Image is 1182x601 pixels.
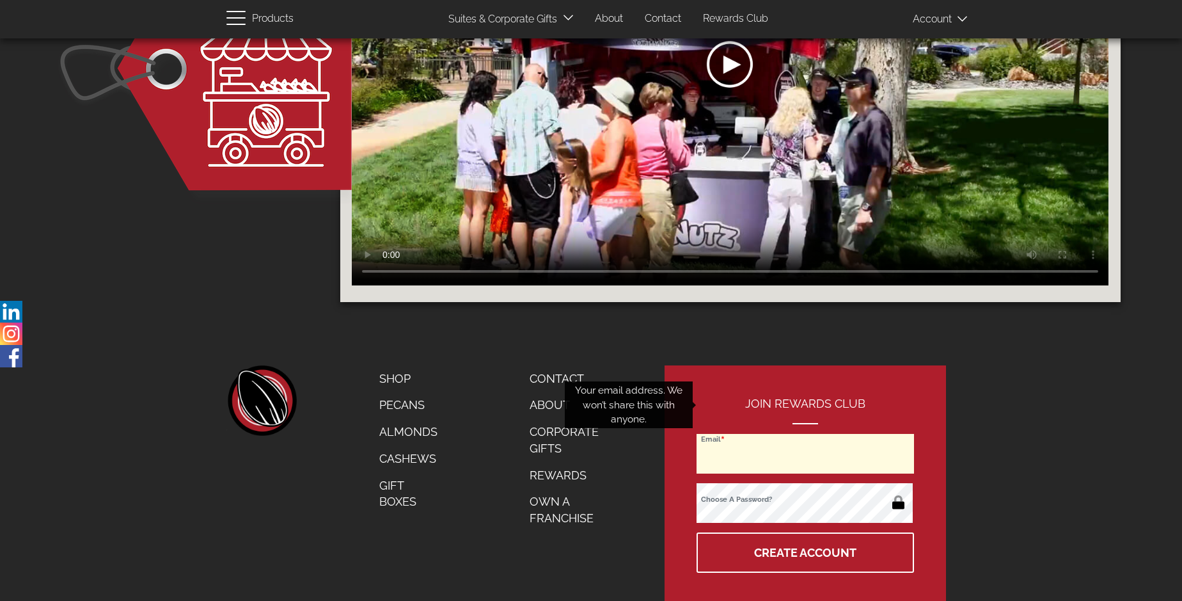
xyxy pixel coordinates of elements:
[370,419,447,445] a: Almonds
[635,6,691,31] a: Contact
[370,472,447,515] a: Gift Boxes
[226,365,297,436] a: home
[520,419,624,461] a: Corporate Gifts
[370,392,447,419] a: Pecans
[520,392,624,419] a: About
[520,365,624,392] a: Contact
[697,533,914,573] button: Create Account
[252,10,294,28] span: Products
[370,365,447,392] a: Shop
[565,381,693,428] div: Your email address. We won’t share this with anyone.
[520,462,624,489] a: Rewards
[585,6,633,31] a: About
[697,434,914,474] input: Email
[520,488,624,531] a: Own a Franchise
[693,6,778,31] a: Rewards Club
[439,7,561,32] a: Suites & Corporate Gifts
[697,397,914,424] h2: Join Rewards Club
[370,445,447,472] a: Cashews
